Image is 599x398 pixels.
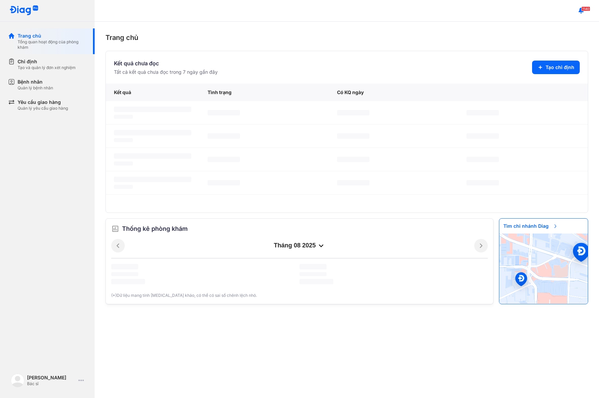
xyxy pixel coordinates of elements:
div: Có KQ ngày [329,84,458,101]
span: ‌ [208,180,240,185]
span: ‌ [208,110,240,115]
span: ‌ [208,157,240,162]
div: Quản lý yêu cầu giao hàng [18,106,68,111]
span: ‌ [466,157,499,162]
div: Tất cả kết quả chưa đọc trong 7 ngày gần đây [114,69,218,75]
span: ‌ [114,107,191,112]
div: (*)Dữ liệu mang tính [MEDICAL_DATA] khảo, có thể có sai số chênh lệch nhỏ. [111,292,488,298]
div: Quản lý bệnh nhân [18,85,53,91]
span: Tìm chi nhánh Diag [499,219,562,234]
span: ‌ [114,185,133,189]
div: Kết quả [106,84,199,101]
div: Bác sĩ [27,381,76,386]
div: Chỉ định [18,58,76,65]
div: tháng 08 2025 [125,242,474,250]
div: [PERSON_NAME] [27,374,76,381]
div: Trang chủ [105,32,588,43]
span: 1140 [581,6,590,11]
div: Trang chủ [18,32,87,39]
div: Tạo và quản lý đơn xét nghiệm [18,65,76,70]
div: Tình trạng [199,84,329,101]
img: logo [11,374,24,387]
span: ‌ [111,279,145,284]
img: logo [9,5,39,16]
span: ‌ [466,110,499,115]
span: Thống kê phòng khám [122,224,188,234]
span: ‌ [466,180,499,185]
span: ‌ [114,130,191,135]
span: ‌ [111,264,138,269]
span: ‌ [337,110,369,115]
span: ‌ [114,177,191,182]
span: ‌ [466,133,499,139]
span: ‌ [114,115,133,119]
span: ‌ [299,279,333,284]
div: Yêu cầu giao hàng [18,99,68,106]
span: ‌ [114,153,191,159]
span: ‌ [337,133,369,139]
div: Bệnh nhân [18,79,53,85]
span: ‌ [208,133,240,139]
span: ‌ [111,272,138,276]
div: Tổng quan hoạt động của phòng khám [18,39,87,50]
div: Kết quả chưa đọc [114,59,218,67]
img: order.5a6da16c.svg [111,225,119,233]
span: ‌ [299,272,327,276]
span: ‌ [337,157,369,162]
span: ‌ [299,264,327,269]
span: ‌ [114,161,133,165]
span: ‌ [337,180,369,185]
span: ‌ [114,138,133,142]
span: Tạo chỉ định [546,64,574,71]
button: Tạo chỉ định [532,61,580,74]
